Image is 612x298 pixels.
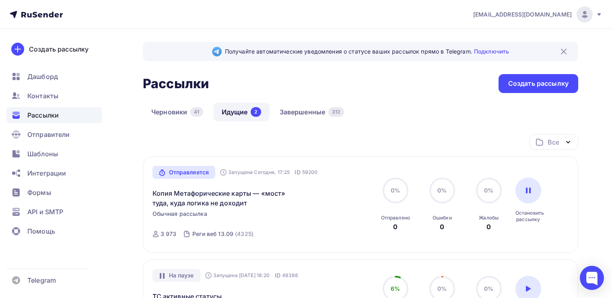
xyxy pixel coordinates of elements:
[391,187,400,194] span: 0%
[27,168,66,178] span: Интеграции
[328,107,344,117] div: 312
[143,76,209,92] h2: Рассылки
[212,47,222,56] img: Telegram
[29,44,89,54] div: Создать рассылку
[515,210,541,223] div: Остановить рассылку
[302,168,318,176] span: 59200
[473,10,572,19] span: [EMAIL_ADDRESS][DOMAIN_NAME]
[295,168,300,176] span: ID
[473,6,602,23] a: [EMAIL_ADDRESS][DOMAIN_NAME]
[271,103,352,121] a: Завершенные312
[152,166,216,179] a: Отправляется
[161,230,177,238] div: 3 973
[27,110,59,120] span: Рассылки
[152,188,291,208] a: Копия Метафорические карты — «мост» туда, куда логика не доходит
[192,230,233,238] div: Реги веб 13.09
[27,226,55,236] span: Помощь
[381,215,410,221] div: Отправлено
[152,210,207,218] span: Обычная рассылка
[152,269,200,282] div: На паузе
[251,107,261,117] div: 2
[27,72,58,81] span: Дашборд
[6,146,102,162] a: Шаблоны
[213,103,270,121] a: Идущие2
[433,215,452,221] div: Ошибки
[225,48,509,56] span: Получайте автоматические уведомления о статусе ваших рассылок прямо в Telegram.
[508,79,569,88] div: Создать рассылку
[27,130,70,139] span: Отправители
[220,169,290,176] div: Запущена Сегодня, 17:25
[6,107,102,123] a: Рассылки
[484,285,493,292] span: 0%
[27,188,51,197] span: Формы
[6,88,102,104] a: Контакты
[530,134,578,150] button: Все
[143,103,212,121] a: Черновики41
[192,228,254,240] a: Реги веб 13.09 (4325)
[391,285,400,292] span: 6%
[6,68,102,85] a: Дашборд
[6,126,102,143] a: Отправители
[437,187,447,194] span: 0%
[275,271,280,279] span: ID
[440,222,444,232] div: 0
[437,285,447,292] span: 0%
[27,207,63,217] span: API и SMTP
[27,149,58,159] span: Шаблоны
[393,222,398,232] div: 0
[190,107,203,117] div: 41
[235,230,253,238] div: (4325)
[27,275,56,285] span: Telegram
[27,91,58,101] span: Контакты
[486,222,491,232] div: 0
[479,215,499,221] div: Жалобы
[282,271,299,279] span: 48388
[6,184,102,201] a: Формы
[205,272,270,279] div: Запущена [DATE] 18:20
[548,137,559,147] div: Все
[474,48,509,55] a: Подключить
[484,187,493,194] span: 0%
